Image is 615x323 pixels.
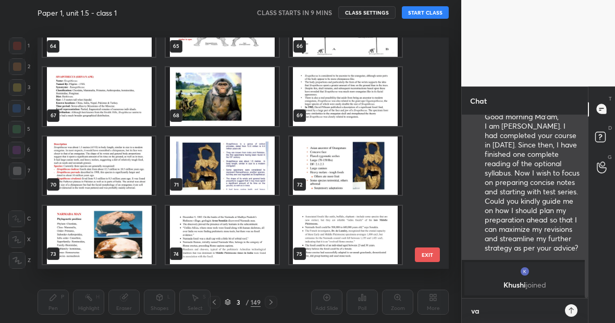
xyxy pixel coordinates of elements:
button: CLASS SETTINGS [338,6,396,19]
p: Khushi [471,281,579,289]
div: 2 [9,58,30,75]
img: 1759464930XHHH58.pdf [43,67,155,126]
div: C [8,210,31,227]
div: 3 [9,79,30,96]
div: X [8,231,31,248]
div: 4 [8,100,30,117]
img: 1759464930XHHH58.pdf [289,206,402,265]
div: grid [462,115,588,298]
p: Chat [462,87,495,115]
div: / [245,299,249,305]
div: 7 [9,163,30,179]
p: D [608,124,612,132]
img: 1759464930XHHH58.pdf [166,136,278,195]
div: 149 [251,297,261,307]
img: 1759464930XHHH58.pdf [43,206,155,265]
img: 1759464930XHHH58.pdf [166,206,278,265]
img: 1759464930XHHH58.pdf [289,136,402,195]
img: 1759464930XHHH58.pdf [289,67,402,126]
div: 3 [233,299,243,305]
h5: CLASS STARTS IN 9 MINS [257,8,332,17]
div: 6 [8,142,30,158]
button: START CLASS [402,6,449,19]
div: grid [38,38,431,269]
button: EXIT [415,247,440,262]
div: 1 [9,38,30,54]
img: 1160cdc387f14c68855f6b00ae53e566.38211493_3 [520,266,530,277]
div: Good morning Ma’am, I am [PERSON_NAME]. I had completed your course in [DATE]. Since then, I have... [485,112,580,254]
img: 1759464930XHHH58.pdf [43,136,155,195]
p: T [609,95,612,103]
textarea: va [470,303,559,319]
h4: Paper 1, unit 1.5 - class 1 [38,8,117,18]
img: 1759464930XHHH58.pdf [166,67,278,126]
span: joined [526,280,546,290]
div: 5 [8,121,30,138]
div: Z [9,252,31,269]
p: G [608,153,612,161]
